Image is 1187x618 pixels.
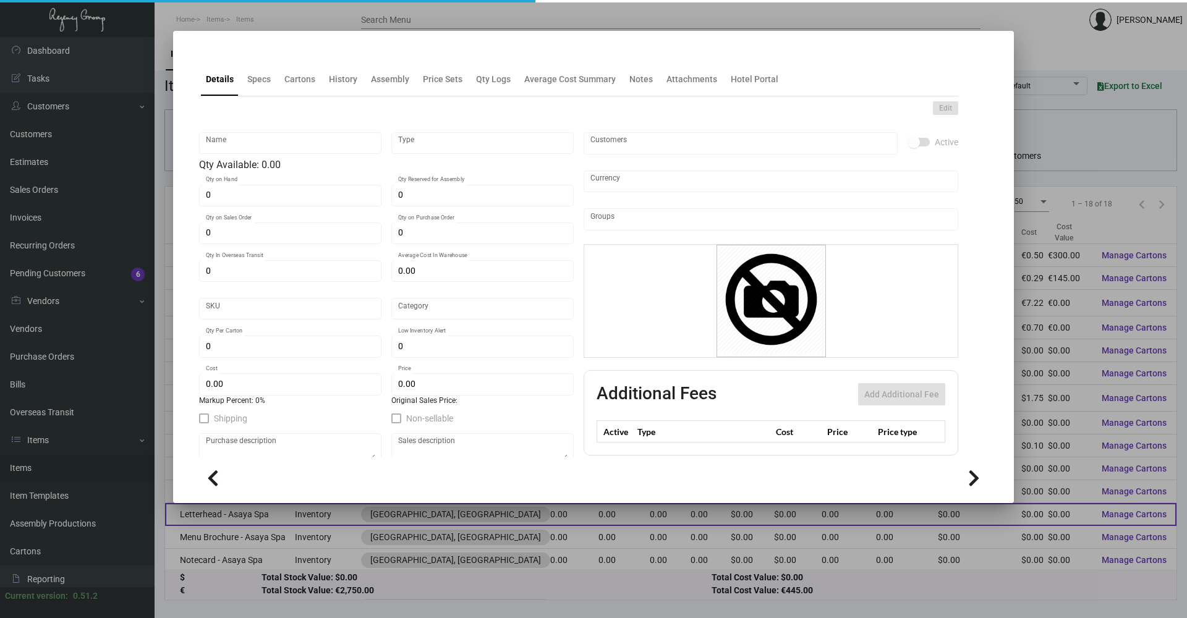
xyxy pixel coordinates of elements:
div: Current version: [5,590,68,603]
span: Shipping [214,411,247,426]
div: Cartons [284,73,315,86]
span: Non-sellable [406,411,453,426]
div: Assembly [371,73,409,86]
th: Price [824,421,875,442]
button: Edit [933,101,958,115]
span: Edit [939,103,952,114]
div: Hotel Portal [731,73,778,86]
span: Add Additional Fee [864,389,939,399]
div: Qty Available: 0.00 [199,158,574,172]
th: Active [597,421,635,442]
th: Price type [875,421,930,442]
div: Price Sets [423,73,462,86]
div: Notes [629,73,653,86]
div: Qty Logs [476,73,511,86]
th: Cost [773,421,823,442]
div: Attachments [666,73,717,86]
span: Active [935,135,958,150]
th: Type [634,421,773,442]
div: Average Cost Summary [524,73,616,86]
input: Add new.. [590,138,891,148]
div: 0.51.2 [73,590,98,603]
button: Add Additional Fee [858,383,945,405]
div: Details [206,73,234,86]
div: History [329,73,357,86]
input: Add new.. [590,214,952,224]
div: Specs [247,73,271,86]
h2: Additional Fees [597,383,717,405]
